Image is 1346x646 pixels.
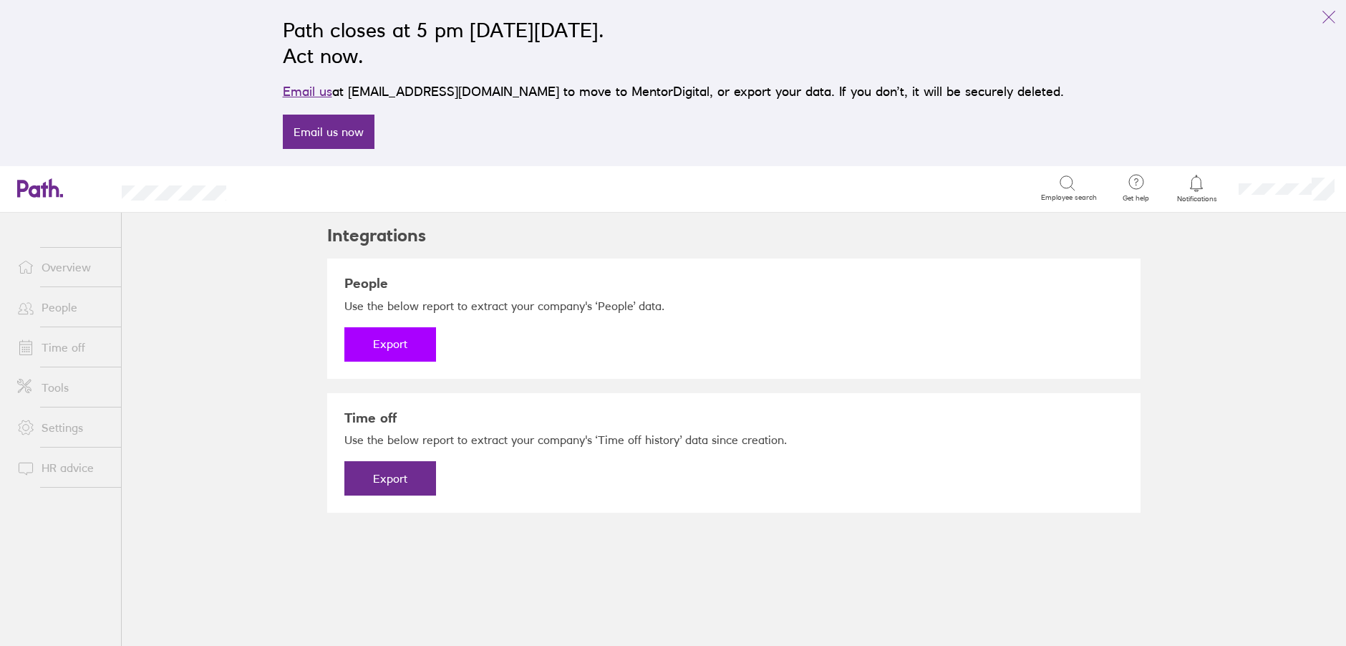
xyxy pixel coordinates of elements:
[344,276,1123,291] h3: People
[6,413,121,442] a: Settings
[6,373,121,402] a: Tools
[283,84,332,99] a: Email us
[344,433,1123,447] p: Use the below report to extract your company's ‘Time off history’ data since creation.
[344,299,1123,313] p: Use the below report to extract your company's ‘People’ data.
[344,461,436,496] button: Export
[283,82,1064,102] p: at [EMAIL_ADDRESS][DOMAIN_NAME] to move to MentorDigital, or export your data. If you don’t, it w...
[1173,173,1220,203] a: Notifications
[6,253,121,281] a: Overview
[283,115,374,149] a: Email us now
[344,327,436,362] button: Export
[6,293,121,322] a: People
[1173,195,1220,203] span: Notifications
[1041,193,1097,202] span: Employee search
[1113,194,1159,203] span: Get help
[265,181,301,194] div: Search
[6,333,121,362] a: Time off
[327,213,426,259] h2: Integrations
[6,453,121,482] a: HR advice
[344,410,1123,426] h3: Time off
[283,17,1064,69] h2: Path closes at 5 pm [DATE][DATE]. Act now.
